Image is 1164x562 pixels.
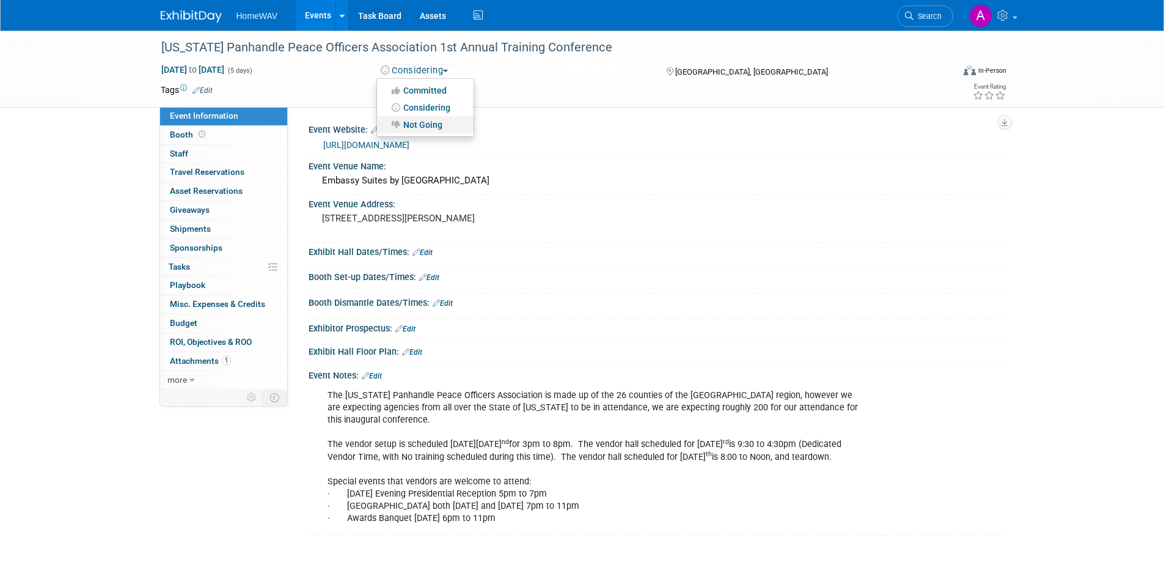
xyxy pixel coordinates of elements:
[169,262,190,272] span: Tasks
[170,205,210,215] span: Giveaways
[160,126,287,144] a: Booth
[881,64,1007,82] div: Event Format
[262,390,287,405] td: Toggle Event Tabs
[419,273,439,282] a: Edit
[160,333,287,352] a: ROI, Objectives & ROO
[371,126,391,135] a: Edit
[187,65,199,75] span: to
[170,111,238,120] span: Event Information
[402,348,422,357] a: Edit
[160,145,287,163] a: Staff
[227,67,252,75] span: (5 days)
[309,319,1004,335] div: Exhibitor Prospectus:
[309,243,1004,259] div: Exhibit Hall Dates/Times:
[160,295,287,314] a: Misc. Expenses & Credits
[196,130,208,139] span: Booth not reserved yet
[236,11,278,21] span: HomeWAV
[309,157,1004,172] div: Event Venue Name:
[160,258,287,276] a: Tasks
[897,6,953,27] a: Search
[309,120,1004,136] div: Event Website:
[170,318,197,328] span: Budget
[377,116,474,133] a: Not Going
[973,84,1006,90] div: Event Rating
[157,37,935,59] div: [US_STATE] Panhandle Peace Officers Association 1st Annual Training Conference
[170,130,208,139] span: Booth
[170,299,265,309] span: Misc. Expenses & Credits
[318,171,995,190] div: Embassy Suites by [GEOGRAPHIC_DATA]
[160,163,287,182] a: Travel Reservations
[913,12,942,21] span: Search
[222,356,231,365] span: 1
[319,383,869,531] div: The [US_STATE] Panhandle Peace Officers Association is made up of the 26 counties of the [GEOGRAP...
[170,149,188,158] span: Staff
[160,352,287,371] a: Attachments1
[170,356,231,366] span: Attachments
[377,99,474,116] a: Considering
[322,213,585,224] pre: [STREET_ADDRESS][PERSON_NAME]
[502,438,509,446] sup: nd
[376,64,453,77] button: Considering
[170,337,252,347] span: ROI, Objectives & ROO
[323,140,409,150] a: [URL][DOMAIN_NAME]
[161,84,213,96] td: Tags
[723,438,729,446] sup: rd
[969,4,992,28] img: Amanda Jasper
[170,243,222,253] span: Sponsorships
[309,342,1004,358] div: Exhibit Hall Floor Plan:
[241,390,263,405] td: Personalize Event Tab Strip
[160,107,287,125] a: Event Information
[160,314,287,333] a: Budget
[964,65,976,75] img: Format-Inperson.png
[309,294,1004,309] div: Booth Dismantle Dates/Times:
[675,67,828,76] span: [GEOGRAPHIC_DATA], [GEOGRAPHIC_DATA]
[167,375,187,385] span: more
[192,86,213,95] a: Edit
[309,195,1004,210] div: Event Venue Address:
[412,248,433,257] a: Edit
[706,450,712,458] sup: th
[362,372,382,380] a: Edit
[978,66,1006,75] div: In-Person
[160,371,287,390] a: more
[160,276,287,295] a: Playbook
[160,220,287,238] a: Shipments
[170,280,205,290] span: Playbook
[395,325,415,333] a: Edit
[309,268,1004,284] div: Booth Set-up Dates/Times:
[161,64,225,75] span: [DATE] [DATE]
[160,239,287,257] a: Sponsorships
[377,82,474,99] a: Committed
[309,366,1004,382] div: Event Notes:
[433,299,453,308] a: Edit
[160,201,287,220] a: Giveaways
[170,167,244,177] span: Travel Reservations
[170,186,243,196] span: Asset Reservations
[161,10,222,23] img: ExhibitDay
[160,182,287,201] a: Asset Reservations
[170,224,211,234] span: Shipments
